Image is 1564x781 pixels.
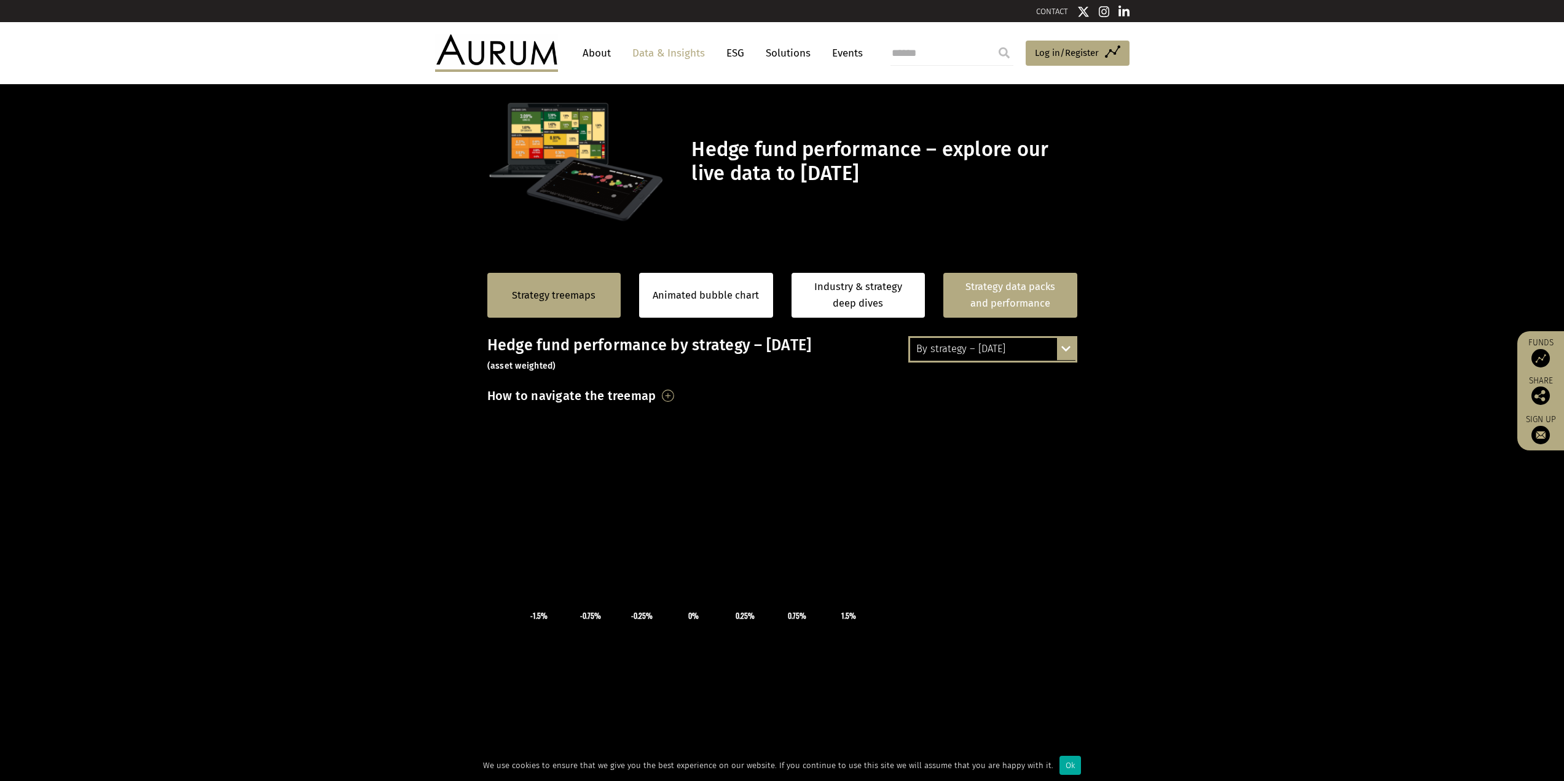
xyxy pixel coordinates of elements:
[1523,377,1558,405] div: Share
[992,41,1016,65] input: Submit
[826,42,863,65] a: Events
[487,336,1077,373] h3: Hedge fund performance by strategy – [DATE]
[1035,45,1099,60] span: Log in/Register
[1118,6,1130,18] img: Linkedin icon
[792,273,925,318] a: Industry & strategy deep dives
[1531,426,1550,444] img: Sign up to our newsletter
[720,42,750,65] a: ESG
[1036,7,1068,16] a: CONTACT
[1523,337,1558,367] a: Funds
[435,34,558,71] img: Aurum
[512,288,595,304] a: Strategy treemaps
[487,361,556,371] small: (asset weighted)
[1531,387,1550,405] img: Share this post
[1077,6,1090,18] img: Twitter icon
[943,273,1077,318] a: Strategy data packs and performance
[691,138,1074,186] h1: Hedge fund performance – explore our live data to [DATE]
[653,288,759,304] a: Animated bubble chart
[576,42,617,65] a: About
[1026,41,1130,66] a: Log in/Register
[760,42,817,65] a: Solutions
[1099,6,1110,18] img: Instagram icon
[1523,414,1558,444] a: Sign up
[626,42,711,65] a: Data & Insights
[487,385,656,406] h3: How to navigate the treemap
[1531,349,1550,367] img: Access Funds
[910,338,1075,360] div: By strategy – [DATE]
[1059,756,1081,775] div: Ok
